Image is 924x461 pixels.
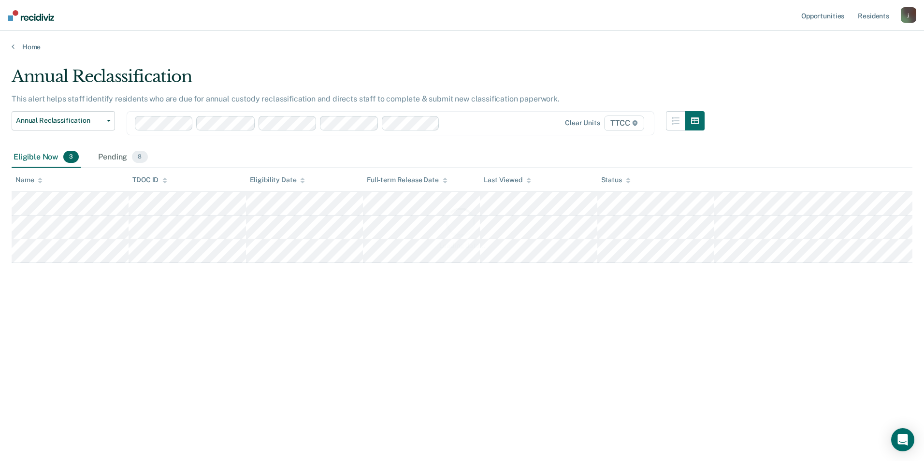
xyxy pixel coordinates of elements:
[891,428,914,451] div: Open Intercom Messenger
[439,242,485,250] div: Loading data...
[8,10,54,21] img: Recidiviz
[901,7,916,23] button: j
[12,43,912,51] a: Home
